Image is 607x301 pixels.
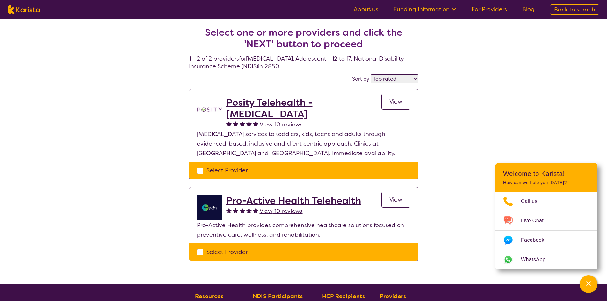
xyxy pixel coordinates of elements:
[197,220,410,240] p: Pro-Active Health provides comprehensive healthcare solutions focused on preventive care, wellnes...
[495,250,597,269] a: Web link opens in a new tab.
[246,121,252,126] img: fullstar
[8,5,40,14] img: Karista logo
[495,192,597,269] ul: Choose channel
[253,208,258,213] img: fullstar
[260,207,303,215] span: View 10 reviews
[521,235,552,245] span: Facebook
[226,121,232,126] img: fullstar
[233,121,238,126] img: fullstar
[260,121,303,128] span: View 10 reviews
[226,195,361,206] a: Pro-Active Health Telehealth
[580,275,597,293] button: Channel Menu
[503,180,590,185] p: How can we help you [DATE]?
[503,170,590,177] h2: Welcome to Karista!
[495,163,597,269] div: Channel Menu
[381,94,410,110] a: View
[260,120,303,129] a: View 10 reviews
[226,97,381,120] a: Posity Telehealth - [MEDICAL_DATA]
[253,121,258,126] img: fullstar
[260,206,303,216] a: View 10 reviews
[521,255,553,264] span: WhatsApp
[233,208,238,213] img: fullstar
[197,97,222,122] img: t1bslo80pcylnzwjhndq.png
[521,197,545,206] span: Call us
[240,121,245,126] img: fullstar
[197,27,411,50] h2: Select one or more providers and click the 'NEXT' button to proceed
[253,292,303,300] b: NDIS Participants
[554,6,595,13] span: Back to search
[195,292,223,300] b: Resources
[246,208,252,213] img: fullstar
[354,5,378,13] a: About us
[189,11,418,70] h4: 1 - 2 of 2 providers for [MEDICAL_DATA] , Adolescent - 12 to 17 , National Disability Insurance S...
[381,192,410,208] a: View
[197,129,410,158] p: [MEDICAL_DATA] services to toddlers, kids, teens and adults through evidenced-based, inclusive an...
[389,98,402,105] span: View
[240,208,245,213] img: fullstar
[389,196,402,204] span: View
[394,5,456,13] a: Funding Information
[472,5,507,13] a: For Providers
[550,4,599,15] a: Back to search
[380,292,406,300] b: Providers
[521,216,551,226] span: Live Chat
[226,208,232,213] img: fullstar
[352,75,371,82] label: Sort by:
[197,195,222,220] img: ymlb0re46ukcwlkv50cv.png
[322,292,365,300] b: HCP Recipients
[522,5,535,13] a: Blog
